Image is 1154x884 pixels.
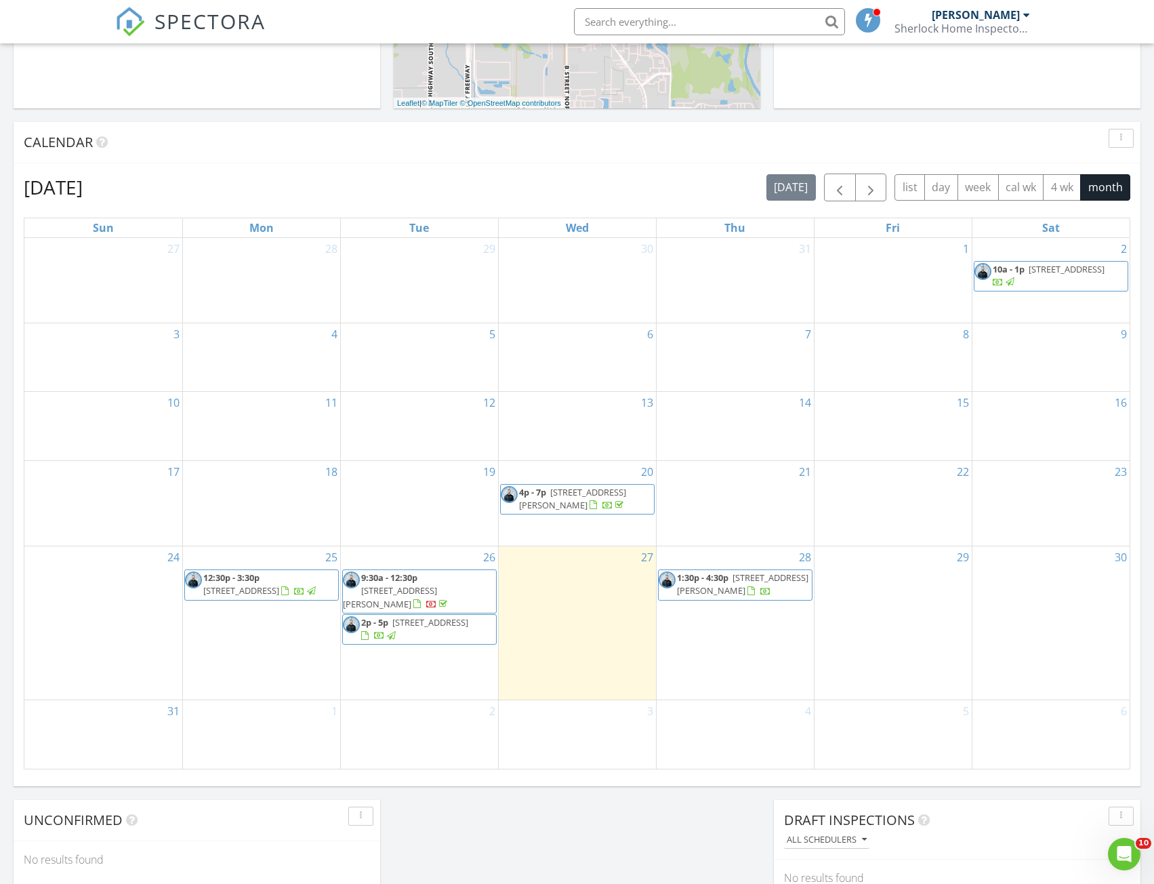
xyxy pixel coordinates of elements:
[972,546,1130,700] td: Go to August 30, 2025
[165,700,182,722] a: Go to August 31, 2025
[796,392,814,414] a: Go to August 14, 2025
[343,584,437,609] span: [STREET_ADDRESS][PERSON_NAME]
[972,700,1130,769] td: Go to September 6, 2025
[480,546,498,568] a: Go to August 26, 2025
[185,571,202,588] img: ifcmbj2dx2.jpg
[182,392,340,460] td: Go to August 11, 2025
[24,811,123,829] span: Unconfirmed
[784,831,869,849] button: All schedulers
[855,174,887,201] button: Next month
[796,461,814,483] a: Go to August 21, 2025
[340,323,498,391] td: Go to August 5, 2025
[487,323,498,345] a: Go to August 5, 2025
[487,700,498,722] a: Go to September 2, 2025
[24,392,182,460] td: Go to August 10, 2025
[787,835,867,845] div: All schedulers
[894,174,925,201] button: list
[656,238,814,323] td: Go to July 31, 2025
[656,700,814,769] td: Go to September 4, 2025
[500,484,655,515] a: 4p - 7p [STREET_ADDRESS][PERSON_NAME]
[659,571,676,588] img: ifcmbj2dx2.jpg
[24,174,83,201] h2: [DATE]
[814,460,972,546] td: Go to August 22, 2025
[498,546,656,700] td: Go to August 27, 2025
[480,238,498,260] a: Go to July 29, 2025
[329,323,340,345] a: Go to August 4, 2025
[814,700,972,769] td: Go to September 5, 2025
[1112,546,1130,568] a: Go to August 30, 2025
[498,238,656,323] td: Go to July 30, 2025
[323,238,340,260] a: Go to July 28, 2025
[361,616,388,628] span: 2p - 5p
[993,263,1025,275] span: 10a - 1p
[924,174,958,201] button: day
[480,392,498,414] a: Go to August 12, 2025
[115,18,266,47] a: SPECTORA
[460,99,561,107] a: © OpenStreetMap contributors
[184,569,339,600] a: 12:30p - 3:30p [STREET_ADDRESS]
[677,571,808,597] span: [STREET_ADDRESS][PERSON_NAME]
[501,486,518,503] img: ifcmbj2dx2.jpg
[519,486,546,498] span: 4p - 7p
[1112,461,1130,483] a: Go to August 23, 2025
[814,323,972,391] td: Go to August 8, 2025
[203,571,260,584] span: 12:30p - 3:30p
[203,571,318,597] a: 12:30p - 3:30p [STREET_ADDRESS]
[972,238,1130,323] td: Go to August 2, 2025
[498,323,656,391] td: Go to August 6, 2025
[342,569,497,614] a: 9:30a - 12:30p [STREET_ADDRESS][PERSON_NAME]
[656,392,814,460] td: Go to August 14, 2025
[574,8,845,35] input: Search everything...
[407,218,432,237] a: Tuesday
[638,546,656,568] a: Go to August 27, 2025
[638,238,656,260] a: Go to July 30, 2025
[361,571,417,584] span: 9:30a - 12:30p
[340,546,498,700] td: Go to August 26, 2025
[397,99,419,107] a: Leaflet
[392,616,468,628] span: [STREET_ADDRESS]
[677,571,808,597] a: 1:30p - 4:30p [STREET_ADDRESS][PERSON_NAME]
[24,238,182,323] td: Go to July 27, 2025
[796,238,814,260] a: Go to July 31, 2025
[960,700,972,722] a: Go to September 5, 2025
[340,460,498,546] td: Go to August 19, 2025
[24,700,182,769] td: Go to August 31, 2025
[954,546,972,568] a: Go to August 29, 2025
[1029,263,1105,275] span: [STREET_ADDRESS]
[1136,838,1151,849] span: 10
[993,263,1105,288] a: 10a - 1p [STREET_ADDRESS]
[154,7,266,35] span: SPECTORA
[394,98,564,109] div: |
[323,546,340,568] a: Go to August 25, 2025
[1112,392,1130,414] a: Go to August 16, 2025
[343,616,360,633] img: ifcmbj2dx2.jpg
[802,700,814,722] a: Go to September 4, 2025
[972,323,1130,391] td: Go to August 9, 2025
[343,571,450,609] a: 9:30a - 12:30p [STREET_ADDRESS][PERSON_NAME]
[182,460,340,546] td: Go to August 18, 2025
[998,174,1044,201] button: cal wk
[24,323,182,391] td: Go to August 3, 2025
[1108,838,1140,870] iframe: Intercom live chat
[165,546,182,568] a: Go to August 24, 2025
[323,461,340,483] a: Go to August 18, 2025
[802,323,814,345] a: Go to August 7, 2025
[824,174,856,201] button: Previous month
[182,546,340,700] td: Go to August 25, 2025
[972,392,1130,460] td: Go to August 16, 2025
[883,218,903,237] a: Friday
[165,238,182,260] a: Go to July 27, 2025
[1043,174,1081,201] button: 4 wk
[1118,238,1130,260] a: Go to August 2, 2025
[656,323,814,391] td: Go to August 7, 2025
[329,700,340,722] a: Go to September 1, 2025
[814,392,972,460] td: Go to August 15, 2025
[960,323,972,345] a: Go to August 8, 2025
[182,700,340,769] td: Go to September 1, 2025
[247,218,276,237] a: Monday
[563,218,592,237] a: Wednesday
[722,218,748,237] a: Thursday
[203,584,279,597] span: [STREET_ADDRESS]
[644,700,656,722] a: Go to September 3, 2025
[343,571,360,588] img: ifcmbj2dx2.jpg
